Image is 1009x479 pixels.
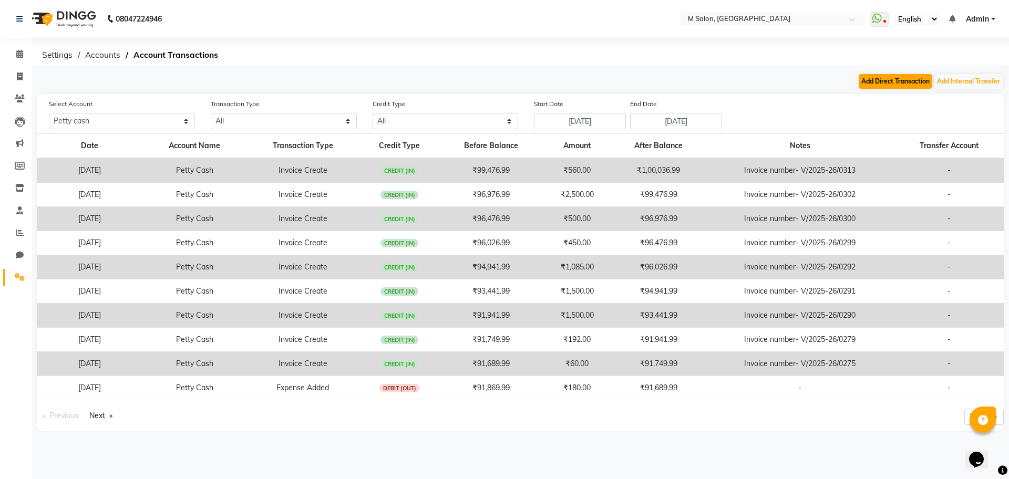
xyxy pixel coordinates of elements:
[705,231,894,255] td: Invoice number- V/2025-26/0299
[37,304,142,328] td: [DATE]
[630,99,657,109] label: End Date
[142,183,247,207] td: Petty Cash
[142,207,247,231] td: Petty Cash
[542,158,612,183] td: ₹560.00
[247,304,358,328] td: Invoice Create
[612,207,705,231] td: ₹96,976.99
[542,207,612,231] td: ₹500.00
[542,183,612,207] td: ₹2,500.00
[142,231,247,255] td: Petty Cash
[630,113,722,129] input: End Date
[612,158,705,183] td: ₹1,00,036.99
[440,328,542,352] td: ₹91,749.99
[380,215,418,223] span: CREDIT (IN)
[542,304,612,328] td: ₹1,500.00
[705,207,894,231] td: Invoice number- V/2025-26/0300
[705,183,894,207] td: Invoice number- V/2025-26/0302
[705,376,894,400] td: -
[247,231,358,255] td: Invoice Create
[440,158,542,183] td: ₹99,476.99
[80,46,126,65] span: Accounts
[247,158,358,183] td: Invoice Create
[380,336,418,344] span: CREDIT (IN)
[247,183,358,207] td: Invoice Create
[705,255,894,279] td: Invoice number- V/2025-26/0292
[37,352,142,376] td: [DATE]
[142,255,247,279] td: Petty Cash
[542,352,612,376] td: ₹60.00
[84,409,118,423] a: Next
[247,279,358,304] td: Invoice Create
[379,384,419,392] span: DEBIT (OUT)
[705,158,894,183] td: Invoice number- V/2025-26/0313
[705,134,894,159] th: Notes
[612,376,705,400] td: ₹91,689.99
[49,99,92,109] label: Select Account
[542,376,612,400] td: ₹180.00
[894,183,1004,207] td: -
[380,311,418,320] span: CREDIT (IN)
[27,4,99,34] img: logo
[247,134,358,159] th: Transaction Type
[440,255,542,279] td: ₹94,941.99
[211,99,260,109] label: Transaction Type
[116,4,162,34] b: 08047224946
[612,279,705,304] td: ₹94,941.99
[37,279,142,304] td: [DATE]
[373,99,405,109] label: Credit Type
[894,134,1004,159] th: Transfer Account
[37,231,142,255] td: [DATE]
[440,134,542,159] th: Before Balance
[859,74,932,89] button: Add Direct Transaction
[894,304,1004,328] td: -
[612,328,705,352] td: ₹91,941.99
[934,74,1003,89] button: Add Internal Transfer
[37,207,142,231] td: [DATE]
[142,352,247,376] td: Petty Cash
[37,255,142,279] td: [DATE]
[142,134,247,159] th: Account Name
[965,437,998,468] iframe: chat widget
[358,134,440,159] th: Credit Type
[894,255,1004,279] td: -
[247,376,358,400] td: Expense Added
[37,183,142,207] td: [DATE]
[247,255,358,279] td: Invoice Create
[247,328,358,352] td: Invoice Create
[440,231,542,255] td: ₹96,026.99
[247,352,358,376] td: Invoice Create
[542,255,612,279] td: ₹1,085.00
[705,279,894,304] td: Invoice number- V/2025-26/0291
[37,46,78,65] span: Settings
[37,409,512,423] nav: Pagination
[440,207,542,231] td: ₹96,476.99
[440,376,542,400] td: ₹91,869.99
[894,158,1004,183] td: -
[37,158,142,183] td: [DATE]
[894,376,1004,400] td: -
[142,158,247,183] td: Petty Cash
[440,183,542,207] td: ₹96,976.99
[894,279,1004,304] td: -
[894,231,1004,255] td: -
[142,376,247,400] td: Petty Cash
[612,183,705,207] td: ₹99,476.99
[440,352,542,376] td: ₹91,689.99
[534,99,563,109] label: Start Date
[247,207,358,231] td: Invoice Create
[440,304,542,328] td: ₹91,941.99
[705,328,894,352] td: Invoice number- V/2025-26/0279
[612,231,705,255] td: ₹96,476.99
[440,279,542,304] td: ₹93,441.99
[612,134,705,159] th: After Balance
[37,328,142,352] td: [DATE]
[128,46,223,65] span: Account Transactions
[894,328,1004,352] td: -
[49,411,78,420] span: Previous
[534,113,626,129] input: Start Date
[142,304,247,328] td: Petty Cash
[542,134,612,159] th: Amount
[380,166,418,175] span: CREDIT (IN)
[142,279,247,304] td: Petty Cash
[894,352,1004,376] td: -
